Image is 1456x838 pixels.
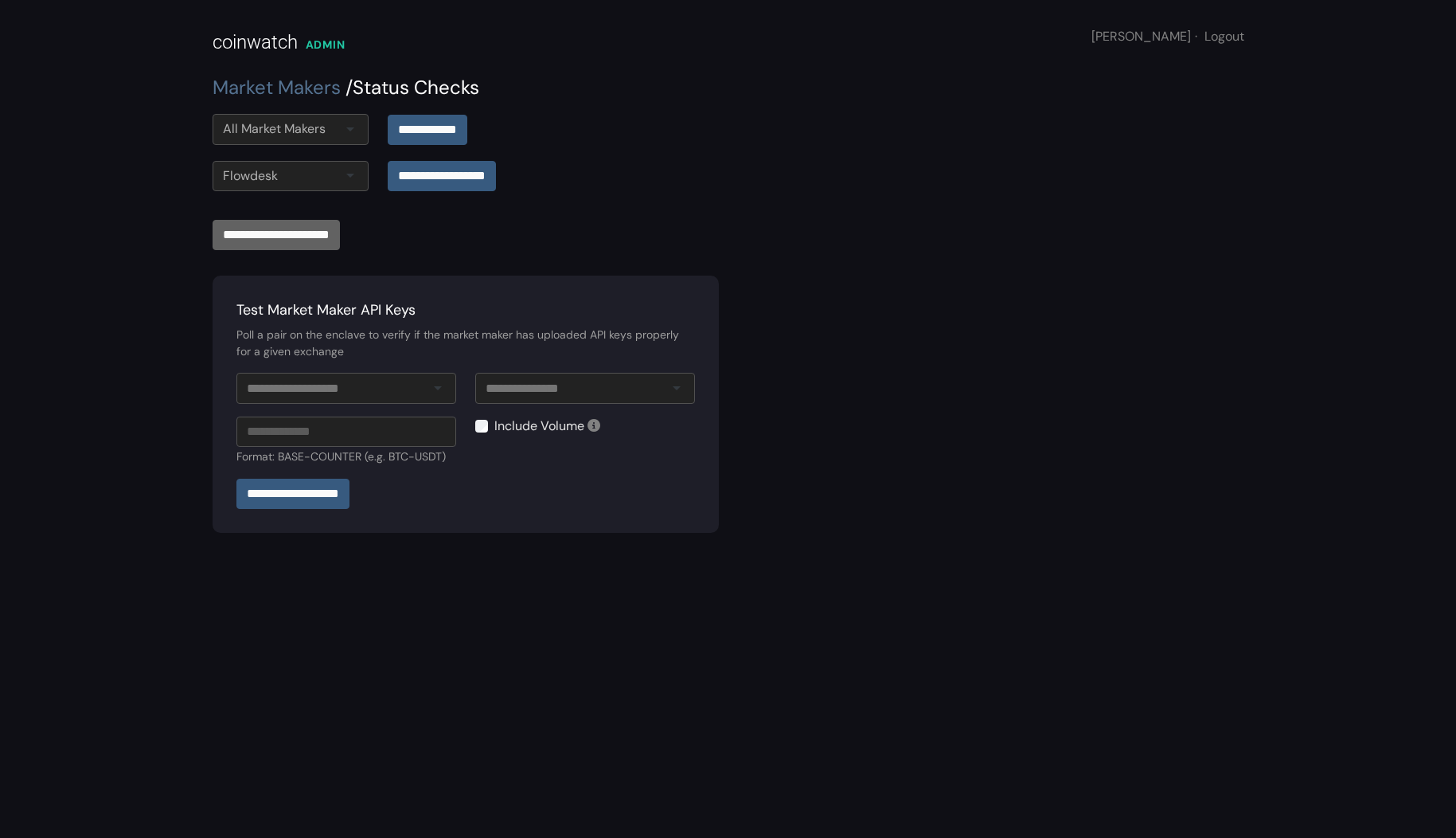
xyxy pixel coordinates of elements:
div: ADMIN [306,37,345,53]
div: All Market Makers [223,119,326,139]
div: Status Checks [213,73,1244,102]
a: Market Makers [213,75,341,100]
a: Logout [1204,28,1244,45]
div: Test Market Maker API Keys [236,300,695,321]
span: / [345,75,353,100]
div: coinwatch [213,28,298,57]
small: Format: BASE-COUNTER (e.g. BTC-USDT) [236,449,446,464]
span: · [1195,28,1197,45]
div: [PERSON_NAME] [1091,27,1244,46]
div: Flowdesk [223,166,278,186]
div: Poll a pair on the enclave to verify if the market maker has uploaded API keys properly for a giv... [236,327,695,360]
label: Include Volume [494,417,584,436]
